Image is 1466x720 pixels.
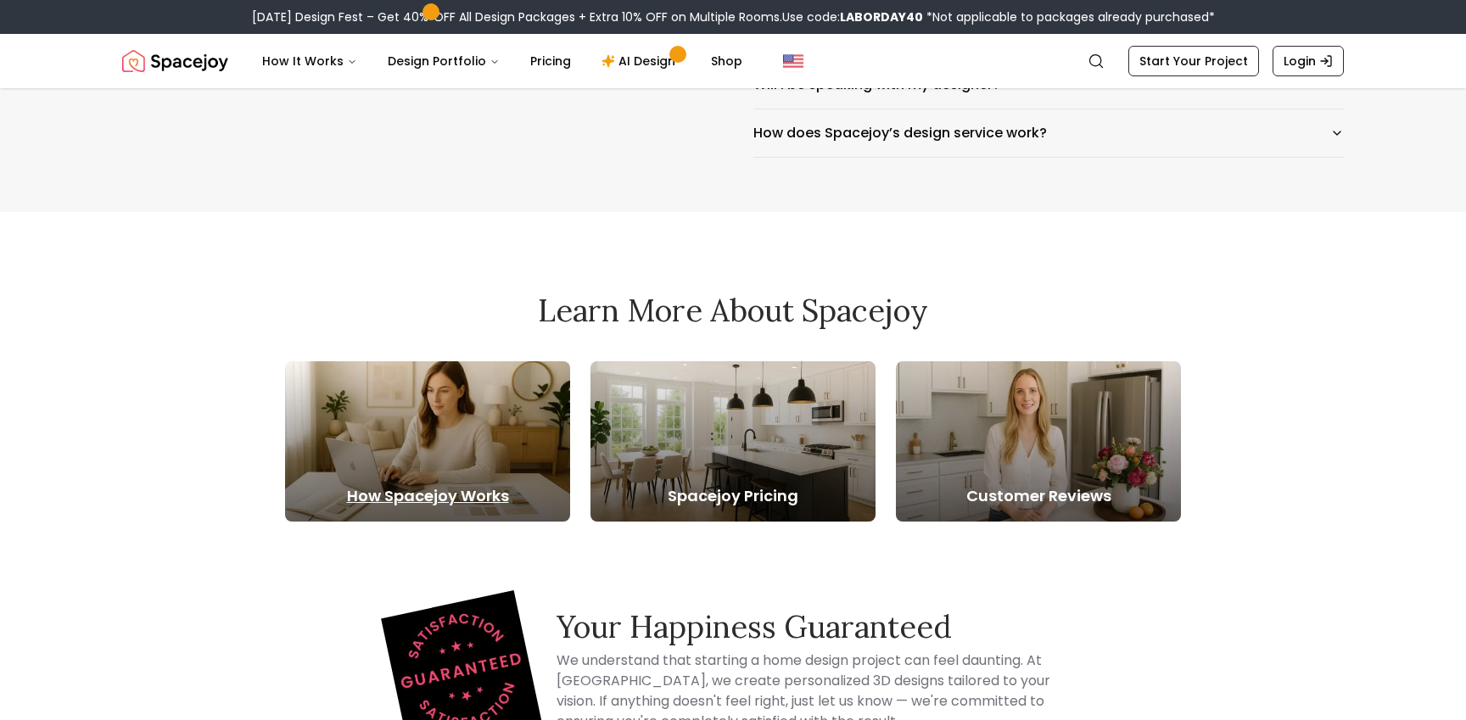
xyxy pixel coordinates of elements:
span: *Not applicable to packages already purchased* [923,8,1215,25]
a: Spacejoy [122,44,228,78]
h5: Spacejoy Pricing [590,484,876,508]
span: Use code: [782,8,923,25]
a: Customer Reviews [896,361,1181,522]
button: How It Works [249,44,371,78]
div: [DATE] Design Fest – Get 40% OFF All Design Packages + Extra 10% OFF on Multiple Rooms. [252,8,1215,25]
button: Design Portfolio [374,44,513,78]
a: Login [1273,46,1344,76]
h5: How Spacejoy Works [285,484,570,508]
a: AI Design [588,44,694,78]
b: LABORDAY40 [840,8,923,25]
img: Spacejoy Logo [122,44,228,78]
a: Start Your Project [1128,46,1259,76]
button: How does Spacejoy’s design service work? [753,109,1344,157]
img: United States [783,51,803,71]
h3: Your Happiness Guaranteed [557,610,1072,644]
a: Shop [697,44,756,78]
h5: Customer Reviews [896,484,1181,508]
h2: Learn More About Spacejoy [285,293,1181,327]
a: Pricing [517,44,585,78]
a: How Spacejoy Works [285,361,570,522]
nav: Main [249,44,756,78]
nav: Global [122,34,1344,88]
a: Spacejoy Pricing [590,361,876,522]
